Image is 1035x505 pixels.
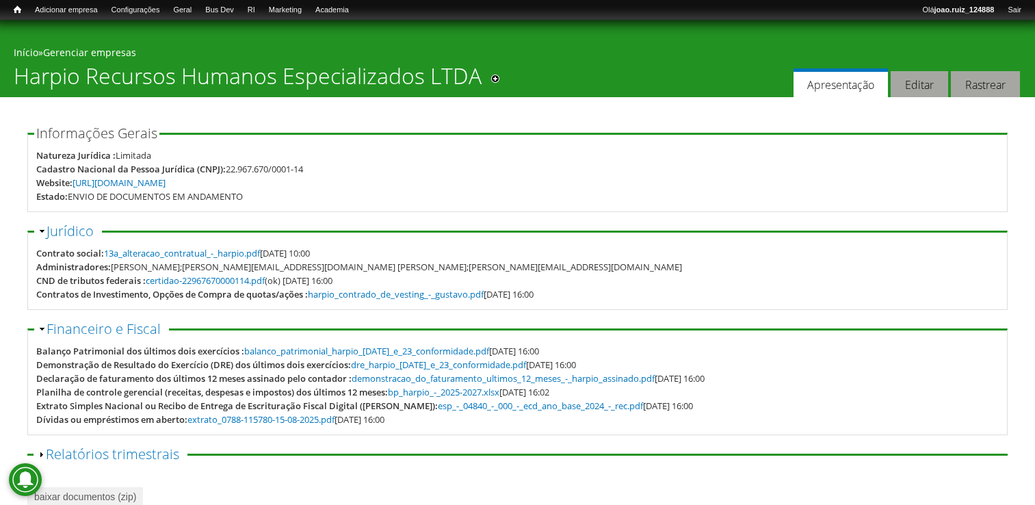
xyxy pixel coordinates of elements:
[308,288,484,300] a: harpio_contrado_de_vesting_-_gustavo.pdf
[352,372,705,385] span: [DATE] 16:00
[36,399,438,413] div: Extrato Simples Nacional ou Recibo de Entrega de Escrituração Fiscal Digital ([PERSON_NAME]):
[105,3,167,17] a: Configurações
[104,247,260,259] a: 13a_alteracao_contratual_-_harpio.pdf
[241,3,262,17] a: RI
[111,260,682,274] div: [PERSON_NAME];[PERSON_NAME][EMAIL_ADDRESS][DOMAIN_NAME] [PERSON_NAME];[PERSON_NAME][EMAIL_ADDRESS...
[14,46,1021,63] div: »
[36,385,388,399] div: Planilha de controle gerencial (receitas, despesas e impostos) dos últimos 12 meses:
[36,162,226,176] div: Cadastro Nacional da Pessoa Jurídica (CNPJ):
[14,5,21,14] span: Início
[308,288,534,300] span: [DATE] 16:00
[187,413,384,426] span: [DATE] 16:00
[46,445,179,463] a: Relatórios trimestrais
[166,3,198,17] a: Geral
[1001,3,1028,17] a: Sair
[891,71,948,98] a: Editar
[47,222,94,240] a: Jurídico
[198,3,241,17] a: Bus Dev
[36,246,104,260] div: Contrato social:
[36,124,157,142] span: Informações Gerais
[36,176,73,190] div: Website:
[146,274,265,287] a: certidao-22967670000114.pdf
[7,3,28,16] a: Início
[934,5,995,14] strong: joao.ruiz_124888
[438,400,643,412] a: esp_-_04840_-_000_-_ecd_ano_base_2024_-_rec.pdf
[36,344,244,358] div: Balanço Patrimonial dos últimos dois exercícios :
[351,359,576,371] span: [DATE] 16:00
[14,63,482,97] h1: Harpio Recursos Humanos Especializados LTDA
[309,3,356,17] a: Academia
[47,320,161,338] a: Financeiro e Fiscal
[43,46,136,59] a: Gerenciar empresas
[951,71,1020,98] a: Rastrear
[187,413,335,426] a: extrato_0788-115780-15-08-2025.pdf
[438,400,693,412] span: [DATE] 16:00
[36,274,146,287] div: CND de tributos federais :
[116,148,151,162] div: Limitada
[915,3,1001,17] a: Olájoao.ruiz_124888
[28,3,105,17] a: Adicionar empresa
[36,413,187,426] div: Dívidas ou empréstimos em aberto:
[36,287,308,301] div: Contratos de Investimento, Opções de Compra de quotas/ações :
[794,68,888,98] a: Apresentação
[226,162,303,176] div: 22.967.670/0001-14
[351,359,526,371] a: dre_harpio_[DATE]_e_23_conformidade.pdf
[104,247,310,259] span: [DATE] 10:00
[36,372,352,385] div: Declaração de faturamento dos últimos 12 meses assinado pelo contador :
[262,3,309,17] a: Marketing
[36,190,68,203] div: Estado:
[352,372,655,385] a: demonstracao_do_faturamento_ultimos_12_meses_-_harpio_assinado.pdf
[388,386,549,398] span: [DATE] 16:02
[36,358,351,372] div: Demonstração de Resultado do Exercício (DRE) dos últimos dois exercícios:
[388,386,499,398] a: bp_harpio_-_2025-2027.xlsx
[146,274,332,287] span: (ok) [DATE] 16:00
[244,345,539,357] span: [DATE] 16:00
[36,260,111,274] div: Administradores:
[14,46,38,59] a: Início
[36,148,116,162] div: Natureza Jurídica :
[73,177,166,189] a: [URL][DOMAIN_NAME]
[244,345,489,357] a: balanco_patrimonial_harpio_[DATE]_e_23_conformidade.pdf
[68,190,243,203] div: ENVIO DE DOCUMENTOS EM ANDAMENTO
